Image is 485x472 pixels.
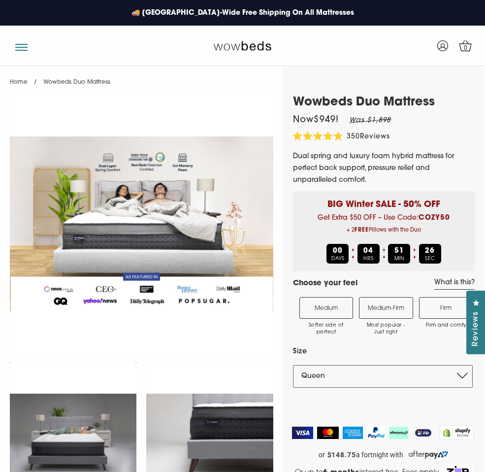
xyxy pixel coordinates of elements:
label: Medium [299,297,354,319]
img: Visa Logo [292,427,313,439]
label: Size [293,345,473,358]
span: + 2 Pillows with the Duo [300,224,468,236]
img: Wow Beds Logo [214,40,271,50]
img: American Express Logo [343,427,363,439]
h1: Wowbeds Duo Mattress [293,96,475,110]
img: AfterPay Logo [389,427,409,439]
a: Home [10,79,28,85]
b: 26 [425,247,435,255]
span: 350 [347,133,360,140]
span: or [319,451,325,459]
img: ZipPay Logo [413,427,433,439]
div: DAYS [326,244,349,264]
img: Shopify secure badge [440,425,474,440]
span: Dual spring and luxury foam hybrid mattress for perfect back support, pressure relief and unparal... [293,153,454,184]
b: 51 [394,247,404,255]
img: PayPal Logo [367,427,386,439]
label: Medium-Firm [359,297,413,319]
em: Was $1,898 [349,117,391,124]
div: MIN [388,244,410,264]
p: BIG Winter SALE - 50% OFF [300,191,468,211]
div: HRS [357,244,380,264]
a: or $148.75 a fortnight with [293,447,475,462]
span: Get Extra $50 OFF – Use Code: [300,214,468,236]
span: Most popular - Just right [364,322,408,336]
span: Wowbeds Duo Mattress [43,79,110,85]
b: 04 [363,247,373,255]
strong: $148.75 [327,451,356,459]
span: Now $949 ! [293,116,339,125]
span: / [34,79,37,85]
span: 0 [461,43,471,53]
a: 0 [453,34,478,58]
div: 350Reviews [293,132,390,143]
b: 00 [333,247,343,255]
span: a fortnight with [356,451,403,459]
span: Firm and comfy [424,322,468,329]
span: Reviews [470,311,483,346]
img: MasterCard Logo [317,427,339,439]
nav: breadcrumbs [10,66,110,91]
span: Reviews [360,133,390,140]
b: FREE [355,228,368,233]
b: COZY50 [419,214,450,222]
div: SEC [419,244,441,264]
h4: Choose your feel [293,278,357,290]
a: What is this? [434,278,475,290]
span: Softer side of perfect [305,322,348,336]
label: Firm [419,297,473,319]
a: 🚚 [GEOGRAPHIC_DATA]-Wide Free Shipping On All Mattresses [127,3,359,23]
